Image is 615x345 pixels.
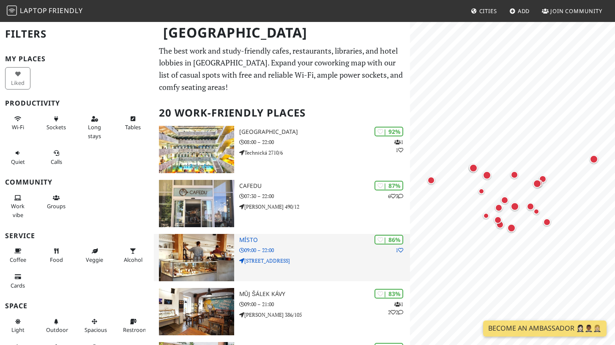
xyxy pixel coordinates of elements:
button: Outdoor [44,315,69,337]
button: Calls [44,146,69,168]
span: Spacious [85,326,107,334]
span: Food [50,256,63,264]
span: Coffee [10,256,26,264]
div: | 86% [374,235,403,244]
div: Map marker [541,217,552,228]
span: Video/audio calls [51,158,62,166]
div: | 92% [374,127,403,136]
span: Laptop [20,6,47,15]
span: Outdoor area [46,326,68,334]
button: Work vibe [5,191,30,222]
div: Map marker [426,175,437,186]
button: Light [5,315,30,337]
div: Map marker [531,206,541,217]
div: | 87% [374,181,403,190]
img: Cafedu [159,180,234,227]
a: National Library of Technology | 92% 11 [GEOGRAPHIC_DATA] 08:00 – 22:00 Technická 2710/6 [154,126,410,173]
p: Technická 2710/6 [239,149,410,157]
div: Map marker [588,153,600,165]
p: 1 1 [394,138,403,154]
a: Join Community [538,3,606,19]
div: Map marker [481,211,491,221]
a: LaptopFriendly LaptopFriendly [7,4,83,19]
p: 1 2 2 [388,300,403,316]
button: Groups [44,191,69,213]
h3: Space [5,302,149,310]
div: Map marker [506,222,517,234]
span: Group tables [47,202,66,210]
span: Friendly [49,6,82,15]
p: 1 [396,246,403,254]
button: Food [44,244,69,266]
button: Tables [120,112,146,134]
button: Sockets [44,112,69,134]
p: The best work and study-friendly cafes, restaurants, libraries, and hotel lobbies in [GEOGRAPHIC_... [159,45,405,93]
span: Join Community [550,7,602,15]
a: Add [506,3,533,19]
span: People working [11,202,25,218]
button: Cards [5,270,30,292]
span: Alcohol [124,256,142,264]
p: 6 3 [388,192,403,200]
h2: Filters [5,21,149,47]
button: Long stays [82,112,107,143]
span: Cities [479,7,497,15]
button: Spacious [82,315,107,337]
div: Map marker [481,169,493,181]
h2: 20 Work-Friendly Places [159,100,405,126]
div: Map marker [467,162,478,173]
button: Restroom [120,315,146,337]
a: Cities [467,3,500,19]
span: Veggie [86,256,103,264]
div: Map marker [493,202,504,213]
h1: [GEOGRAPHIC_DATA] [156,21,408,44]
img: National Library of Technology [159,126,234,173]
p: [STREET_ADDRESS] [239,257,410,265]
h3: Můj šálek kávy [239,291,410,298]
div: Map marker [509,169,520,180]
span: Add [518,7,530,15]
h3: Productivity [5,99,149,107]
h3: Cafedu [239,182,410,190]
img: LaptopFriendly [7,5,17,16]
a: Můj šálek kávy | 83% 122 Můj šálek kávy 09:00 – 21:00 [PERSON_NAME] 386/105 [154,288,410,335]
h3: Místo [239,236,410,244]
p: 07:30 – 22:00 [239,192,410,200]
button: Alcohol [120,244,146,266]
div: Map marker [499,195,510,206]
img: Místo [159,234,234,281]
div: Map marker [495,219,506,230]
p: 09:00 – 22:00 [239,246,410,254]
span: Long stays [88,123,101,139]
h3: Service [5,232,149,240]
h3: [GEOGRAPHIC_DATA] [239,128,410,136]
button: Quiet [5,146,30,168]
span: Natural light [11,326,25,334]
div: Map marker [525,201,536,212]
div: | 83% [374,289,403,299]
p: [PERSON_NAME] 386/105 [239,311,410,319]
div: Map marker [509,201,521,212]
span: Restroom [123,326,148,334]
span: Work-friendly tables [125,123,141,131]
a: Cafedu | 87% 63 Cafedu 07:30 – 22:00 [PERSON_NAME] 490/12 [154,180,410,227]
div: Map marker [537,174,548,185]
div: Map marker [467,162,479,174]
p: 09:00 – 21:00 [239,300,410,308]
h3: My Places [5,55,149,63]
span: Credit cards [11,282,25,289]
button: Veggie [82,244,107,266]
div: Map marker [476,186,487,196]
span: Stable Wi-Fi [12,123,24,131]
span: Quiet [11,158,25,166]
button: Coffee [5,244,30,266]
p: [PERSON_NAME] 490/12 [239,203,410,211]
p: 08:00 – 22:00 [239,138,410,146]
div: Map marker [492,215,503,225]
button: Wi-Fi [5,112,30,134]
a: Místo | 86% 1 Místo 09:00 – 22:00 [STREET_ADDRESS] [154,234,410,281]
h3: Community [5,178,149,186]
img: Můj šálek kávy [159,288,234,335]
div: Map marker [531,178,543,190]
span: Power sockets [46,123,66,131]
